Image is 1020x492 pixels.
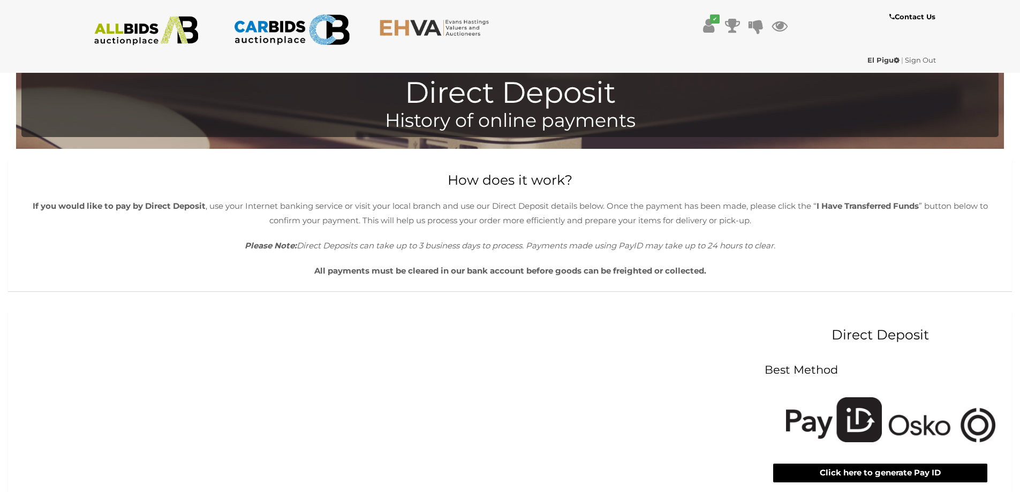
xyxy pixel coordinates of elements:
[245,240,775,251] i: Direct Deposits can take up to 3 business days to process. Payments made using PayID may take up ...
[88,16,205,46] img: ALLBIDS.com.au
[867,56,900,64] strong: El Pigu
[379,19,495,36] img: EHVA.com.au
[765,364,995,376] h3: Best Method
[905,56,936,64] a: Sign Out
[817,201,919,211] b: I Have Transferred Funds
[765,328,995,343] h2: Direct Deposit
[27,110,993,131] h4: History of online payments
[11,173,1009,188] h2: How does it work?
[775,387,1006,453] img: Pay using PayID or Osko
[701,16,717,35] a: ✔
[773,464,987,482] button: Click here to generate Pay ID
[889,11,938,23] a: Contact Us
[21,199,999,228] p: , use your Internet banking service or visit your local branch and use our Direct Deposit details...
[33,201,206,211] b: If you would like to pay by Direct Deposit
[27,77,993,109] h1: Direct Deposit
[901,56,903,64] span: |
[867,56,901,64] a: El Pigu
[314,266,706,276] b: All payments must be cleared in our bank account before goods can be freighted or collected.
[233,11,350,49] img: CARBIDS.com.au
[710,14,720,24] i: ✔
[245,240,297,251] b: Please Note:
[889,12,935,21] b: Contact Us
